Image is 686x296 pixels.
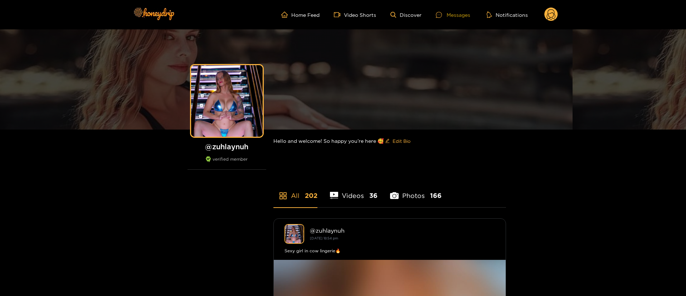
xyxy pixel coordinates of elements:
span: Edit Bio [393,137,410,145]
span: edit [385,139,390,144]
a: Discover [390,12,422,18]
li: Videos [330,175,378,207]
li: Photos [390,175,442,207]
div: @ zuhlaynuh [310,227,495,234]
a: Video Shorts [334,11,376,18]
div: Hello and welcome! So happy you’re here 🥰 [273,130,506,152]
span: 202 [305,191,317,200]
small: [DATE] 18:54 pm [310,236,338,240]
span: appstore [279,191,287,200]
li: All [273,175,317,207]
button: editEdit Bio [384,135,412,147]
div: verified member [188,156,266,170]
span: 36 [369,191,378,200]
button: Notifications [485,11,530,18]
a: Home Feed [281,11,320,18]
span: 166 [430,191,442,200]
div: Messages [436,11,470,19]
h1: @ zuhlaynuh [188,142,266,151]
span: home [281,11,291,18]
img: zuhlaynuh [284,224,304,244]
span: video-camera [334,11,344,18]
div: Sexy girl in cow lingerie🔥 [284,247,495,254]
